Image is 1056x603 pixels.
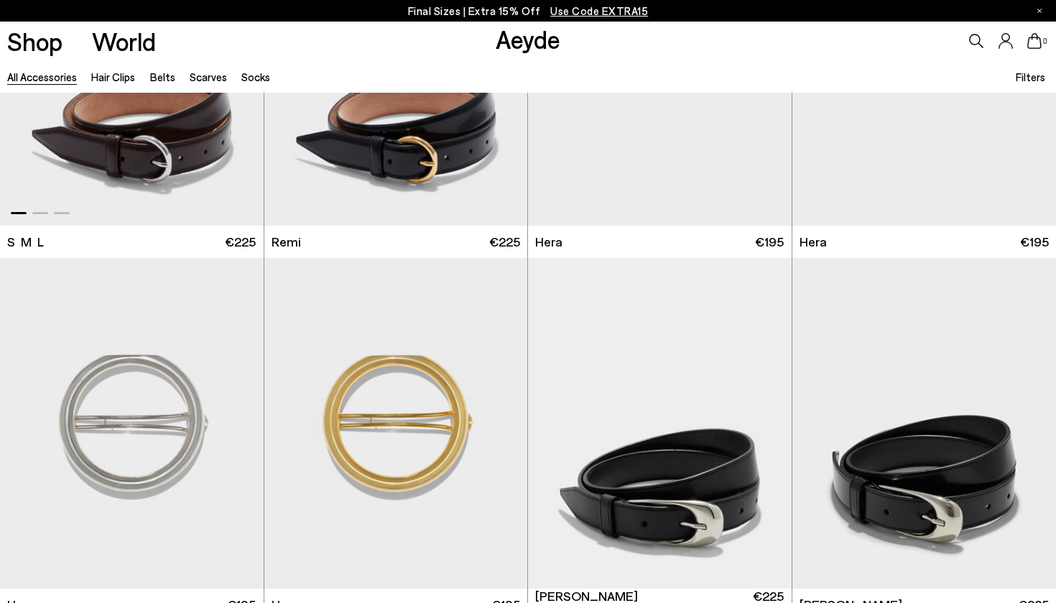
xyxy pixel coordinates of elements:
[1042,37,1049,45] span: 0
[528,258,792,589] a: Next slide Previous slide
[496,24,560,54] a: Aeyde
[190,70,227,83] a: Scarves
[241,70,270,83] a: Socks
[225,233,256,251] span: €225
[7,233,44,251] ul: variant
[7,29,62,54] a: Shop
[528,226,792,258] a: Hera €195
[755,233,784,251] span: €195
[264,258,528,589] img: Honor 18kt Gold-Plated Hair Clip
[1016,70,1045,83] span: Filters
[7,233,15,251] li: S
[272,233,301,251] span: Remi
[37,233,44,251] li: L
[535,233,562,251] span: Hera
[550,4,648,17] span: Navigate to /collections/ss25-final-sizes
[528,258,792,589] img: Leona Leather Belt
[528,258,792,589] div: 1 / 3
[800,233,827,251] span: Hera
[1020,233,1049,251] span: €195
[92,29,156,54] a: World
[1027,33,1042,49] a: 0
[489,233,520,251] span: €225
[21,233,32,251] li: M
[408,2,649,20] p: Final Sizes | Extra 15% Off
[264,226,528,258] a: Remi €225
[7,70,77,83] a: All accessories
[150,70,175,83] a: Belts
[91,70,135,83] a: Hair Clips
